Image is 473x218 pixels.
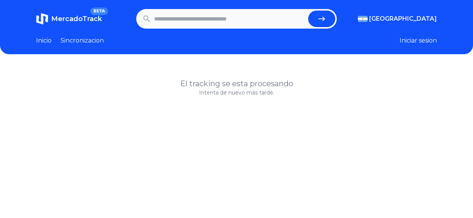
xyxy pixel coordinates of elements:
[36,89,437,96] p: Intenta de nuevo más tarde.
[61,36,104,45] a: Sincronizacion
[400,36,437,45] button: Iniciar sesion
[36,78,437,89] h1: El tracking se esta procesando
[36,13,102,25] a: MercadoTrackBETA
[90,8,108,15] span: BETA
[36,13,48,25] img: MercadoTrack
[51,15,102,23] span: MercadoTrack
[358,14,437,23] button: [GEOGRAPHIC_DATA]
[369,14,437,23] span: [GEOGRAPHIC_DATA]
[358,16,368,22] img: Argentina
[36,36,52,45] a: Inicio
